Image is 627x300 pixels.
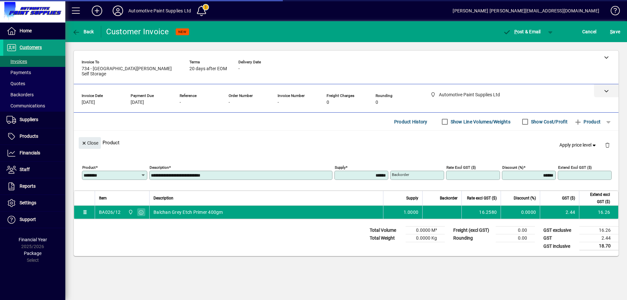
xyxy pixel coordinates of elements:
[3,178,65,195] a: Reports
[3,89,65,100] a: Backorders
[20,200,36,205] span: Settings
[7,103,45,108] span: Communications
[450,227,496,234] td: Freight (excl GST)
[3,195,65,211] a: Settings
[79,137,101,149] button: Close
[392,116,430,128] button: Product History
[3,23,65,39] a: Home
[466,209,497,215] div: 16.2580
[150,165,169,170] mat-label: Description
[450,234,496,242] td: Rounding
[449,118,510,125] label: Show Line Volumes/Weights
[128,6,191,16] div: Automotive Paint Supplies Ltd
[558,165,592,170] mat-label: Extend excl GST ($)
[392,172,409,177] mat-label: Backorder
[571,116,604,128] button: Product
[610,29,613,34] span: S
[87,5,107,17] button: Add
[3,78,65,89] a: Quotes
[394,117,427,127] span: Product History
[106,26,169,37] div: Customer Invoice
[77,140,103,146] app-page-header-button: Close
[600,137,615,153] button: Delete
[606,1,619,23] a: Knowledge Base
[540,206,579,219] td: 2.44
[82,66,180,77] span: 734 - [GEOGRAPHIC_DATA][PERSON_NAME] Self Storage
[406,195,418,202] span: Supply
[3,212,65,228] a: Support
[582,26,597,37] span: Cancel
[99,209,121,215] div: BA026/12
[131,100,144,105] span: [DATE]
[178,30,186,34] span: NEW
[3,67,65,78] a: Payments
[579,206,618,219] td: 16.26
[229,100,230,105] span: -
[540,227,579,234] td: GST exclusive
[503,29,541,34] span: ost & Email
[20,28,32,33] span: Home
[24,251,41,256] span: Package
[610,26,620,37] span: ave
[540,242,579,250] td: GST inclusive
[496,227,535,234] td: 0.00
[579,242,619,250] td: 18.70
[608,26,622,38] button: Save
[3,112,65,128] a: Suppliers
[583,191,610,205] span: Extend excl GST ($)
[180,100,181,105] span: -
[500,26,544,38] button: Post & Email
[3,145,65,161] a: Financials
[3,128,65,145] a: Products
[581,26,598,38] button: Cancel
[404,209,419,215] span: 1.0000
[7,81,25,86] span: Quotes
[557,139,600,151] button: Apply price level
[7,92,34,97] span: Backorders
[366,234,406,242] td: Total Weight
[406,234,445,242] td: 0.0000 Kg
[3,162,65,178] a: Staff
[20,217,36,222] span: Support
[81,138,98,149] span: Close
[574,117,601,127] span: Product
[3,100,65,111] a: Communications
[559,142,597,149] span: Apply price level
[20,150,40,155] span: Financials
[82,100,95,105] span: [DATE]
[530,118,568,125] label: Show Cost/Profit
[20,45,42,50] span: Customers
[453,6,599,16] div: [PERSON_NAME] [PERSON_NAME][EMAIL_ADDRESS][DOMAIN_NAME]
[579,234,619,242] td: 2.44
[153,195,173,202] span: Description
[82,165,96,170] mat-label: Product
[20,183,36,189] span: Reports
[514,195,536,202] span: Discount (%)
[7,59,27,64] span: Invoices
[406,227,445,234] td: 0.0000 M³
[19,237,47,242] span: Financial Year
[20,117,38,122] span: Suppliers
[467,195,497,202] span: Rate excl GST ($)
[502,165,523,170] mat-label: Discount (%)
[3,56,65,67] a: Invoices
[189,66,227,71] span: 20 days after EOM
[335,165,346,170] mat-label: Supply
[562,195,575,202] span: GST ($)
[72,29,94,34] span: Back
[153,209,223,215] span: Balchan Grey Etch Primer 400gm
[600,142,615,148] app-page-header-button: Delete
[126,209,134,216] span: Automotive Paint Supplies Ltd
[540,234,579,242] td: GST
[20,134,38,139] span: Products
[514,29,517,34] span: P
[376,100,378,105] span: 0
[74,131,619,154] div: Product
[278,100,279,105] span: -
[440,195,458,202] span: Backorder
[7,70,31,75] span: Payments
[501,206,540,219] td: 0.0000
[107,5,128,17] button: Profile
[71,26,96,38] button: Back
[20,167,30,172] span: Staff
